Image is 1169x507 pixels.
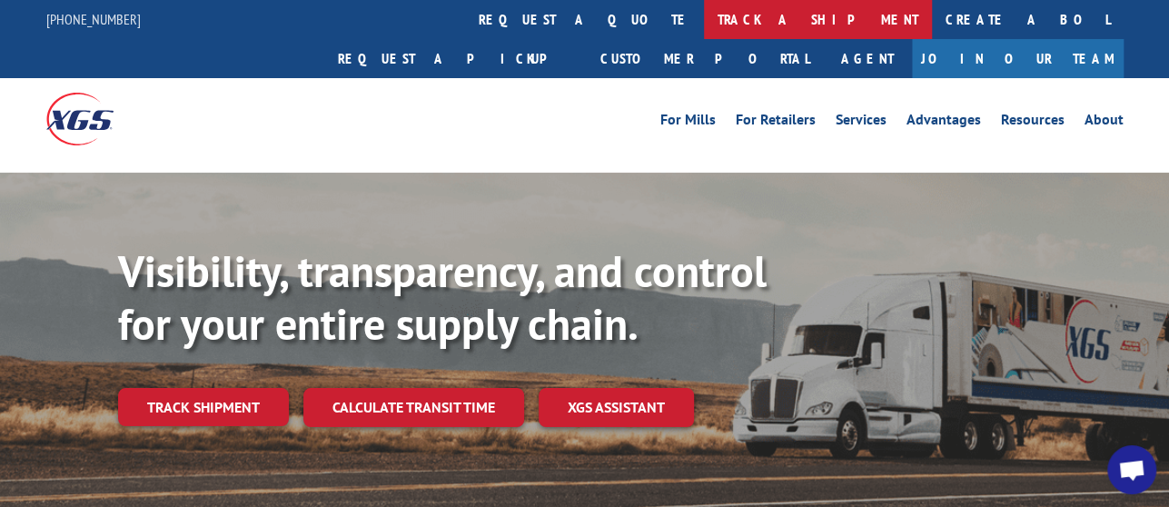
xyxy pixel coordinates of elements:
[1107,445,1156,494] a: Open chat
[660,113,716,133] a: For Mills
[823,39,912,78] a: Agent
[1001,113,1065,133] a: Resources
[46,10,141,28] a: [PHONE_NUMBER]
[324,39,587,78] a: Request a pickup
[736,113,816,133] a: For Retailers
[836,113,887,133] a: Services
[118,388,289,426] a: Track shipment
[912,39,1124,78] a: Join Our Team
[303,388,524,427] a: Calculate transit time
[906,113,981,133] a: Advantages
[539,388,694,427] a: XGS ASSISTANT
[587,39,823,78] a: Customer Portal
[1085,113,1124,133] a: About
[118,243,767,352] b: Visibility, transparency, and control for your entire supply chain.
